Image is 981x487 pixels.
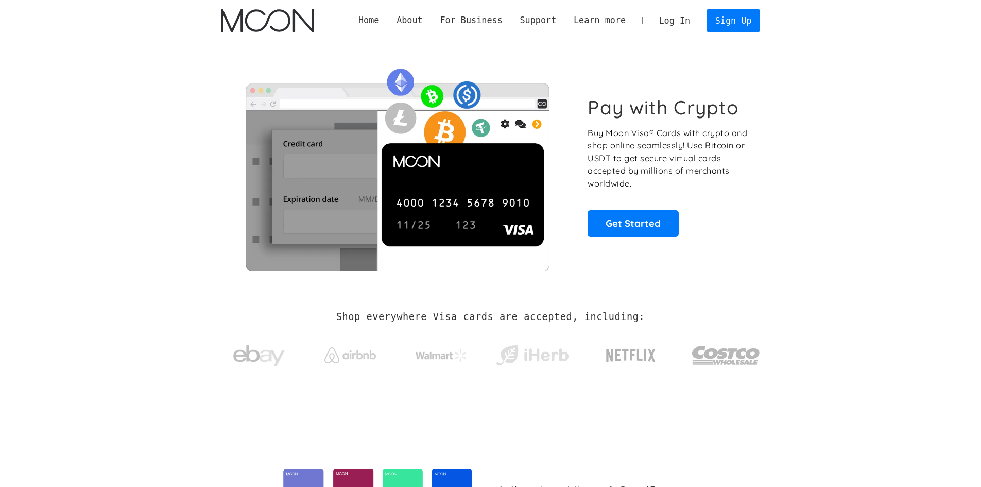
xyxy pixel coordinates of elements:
a: Netflix [585,332,677,374]
div: About [388,14,431,27]
img: iHerb [494,342,571,369]
a: Sign Up [707,9,760,32]
div: Learn more [574,14,626,27]
p: Buy Moon Visa® Cards with crypto and shop online seamlessly! Use Bitcoin or USDT to get secure vi... [588,127,749,190]
img: Walmart [416,349,467,362]
img: Costco [692,336,761,375]
a: Airbnb [312,337,388,368]
a: Walmart [403,339,479,367]
a: ebay [221,329,298,377]
a: Log In [650,9,699,32]
img: Moon Cards let you spend your crypto anywhere Visa is accepted. [221,61,574,271]
div: For Business [440,14,502,27]
a: Costco [692,326,761,380]
img: Airbnb [324,347,376,363]
a: Home [350,14,388,27]
div: Support [511,14,565,27]
div: Support [520,14,556,27]
a: Get Started [588,210,679,236]
a: iHerb [494,332,571,374]
h2: Shop everywhere Visa cards are accepted, including: [336,311,645,323]
img: Netflix [605,343,657,368]
div: About [397,14,423,27]
img: Moon Logo [221,9,314,32]
a: home [221,9,314,32]
div: Learn more [565,14,634,27]
div: For Business [432,14,511,27]
img: ebay [233,340,285,372]
h1: Pay with Crypto [588,96,739,119]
